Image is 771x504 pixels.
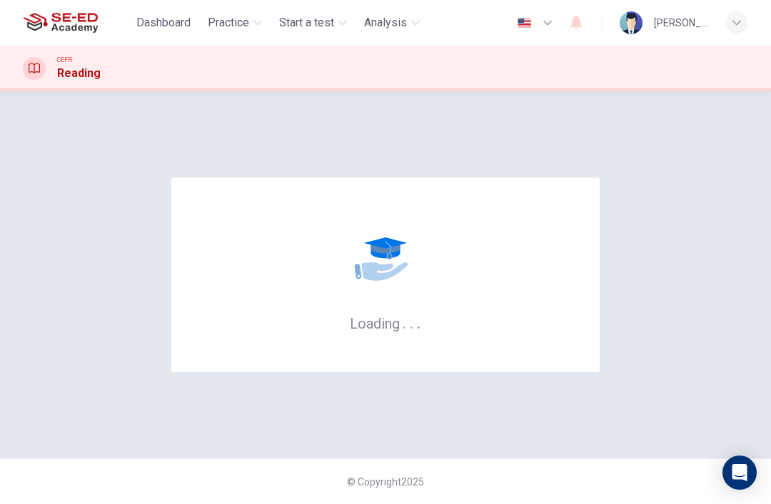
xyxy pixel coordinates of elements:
[273,10,353,36] button: Start a test
[57,65,101,82] h1: Reading
[402,310,407,334] h6: .
[722,456,757,490] div: Open Intercom Messenger
[654,14,708,31] div: [PERSON_NAME]
[358,10,425,36] button: Analysis
[620,11,642,34] img: Profile picture
[279,14,334,31] span: Start a test
[364,14,407,31] span: Analysis
[416,310,421,334] h6: .
[202,10,268,36] button: Practice
[515,18,533,29] img: en
[409,310,414,334] h6: .
[347,476,424,488] span: © Copyright 2025
[350,314,421,332] h6: Loading
[131,10,196,36] button: Dashboard
[23,9,131,37] a: SE-ED Academy logo
[136,14,191,31] span: Dashboard
[23,9,98,37] img: SE-ED Academy logo
[208,14,249,31] span: Practice
[57,55,72,65] span: CEFR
